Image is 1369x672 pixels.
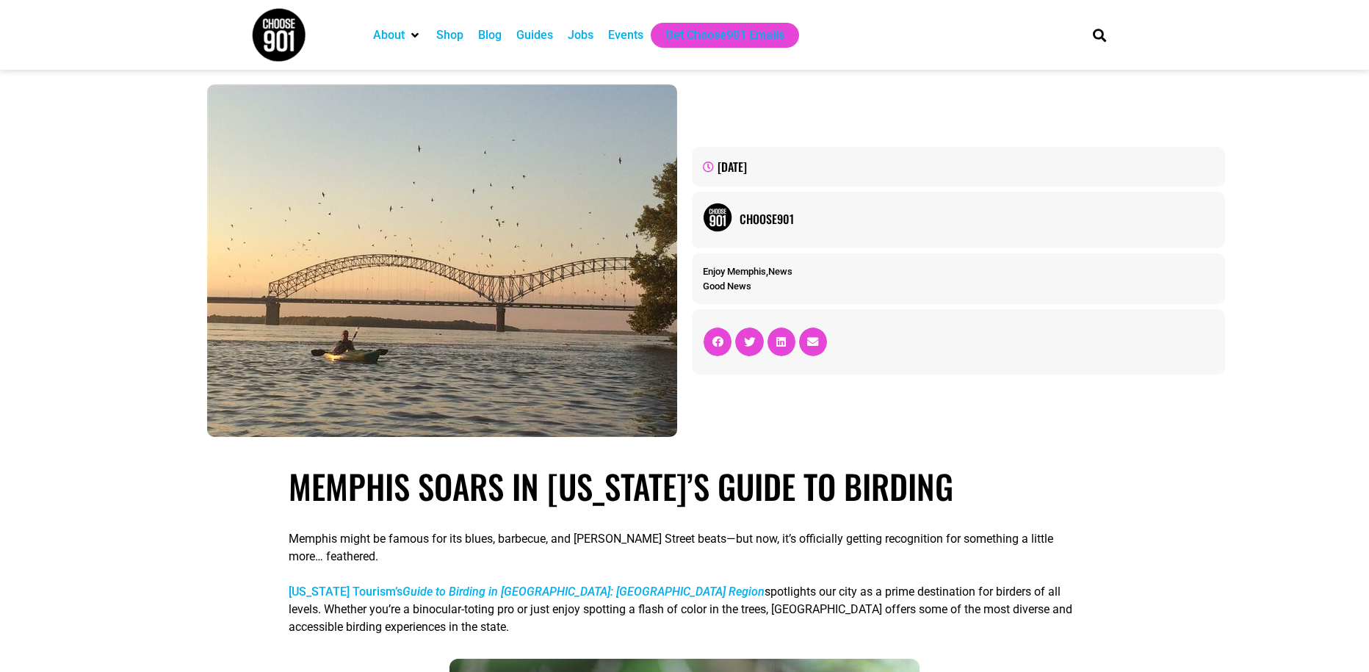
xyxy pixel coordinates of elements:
p: spotlights our city as a prime destination for birders of all levels. Whether you’re a binocular-... [289,583,1080,636]
div: Share on facebook [704,328,732,355]
a: Get Choose901 Emails [665,26,784,44]
a: Shop [436,26,463,44]
a: Blog [478,26,502,44]
a: [US_STATE] Tourism’sGuide to Birding in [GEOGRAPHIC_DATA]: [GEOGRAPHIC_DATA] Region [289,585,765,599]
a: News [768,266,792,277]
img: Picture of Choose901 [703,203,732,232]
a: Choose901 [740,210,1214,228]
div: Share on email [799,328,827,355]
a: Guides [516,26,553,44]
a: About [373,26,405,44]
div: Share on linkedin [767,328,795,355]
p: Memphis might be famous for its blues, barbecue, and [PERSON_NAME] Street beats—but now, it’s off... [289,530,1080,566]
a: Events [608,26,643,44]
a: Good News [703,281,751,292]
span: , [703,266,792,277]
div: Search [1088,23,1112,47]
em: Guide to Birding in [GEOGRAPHIC_DATA]: [GEOGRAPHIC_DATA] Region [402,585,765,599]
div: Share on twitter [735,328,763,355]
a: Jobs [568,26,593,44]
img: A person kayaking on the Memphis river at sunset with a large arched bridge in the background and... [207,84,677,437]
h1: Memphis Soars in [US_STATE]’s Guide to Birding [289,466,1080,506]
a: Enjoy Memphis [703,266,766,277]
div: About [366,23,429,48]
time: [DATE] [718,158,747,176]
nav: Main nav [366,23,1068,48]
